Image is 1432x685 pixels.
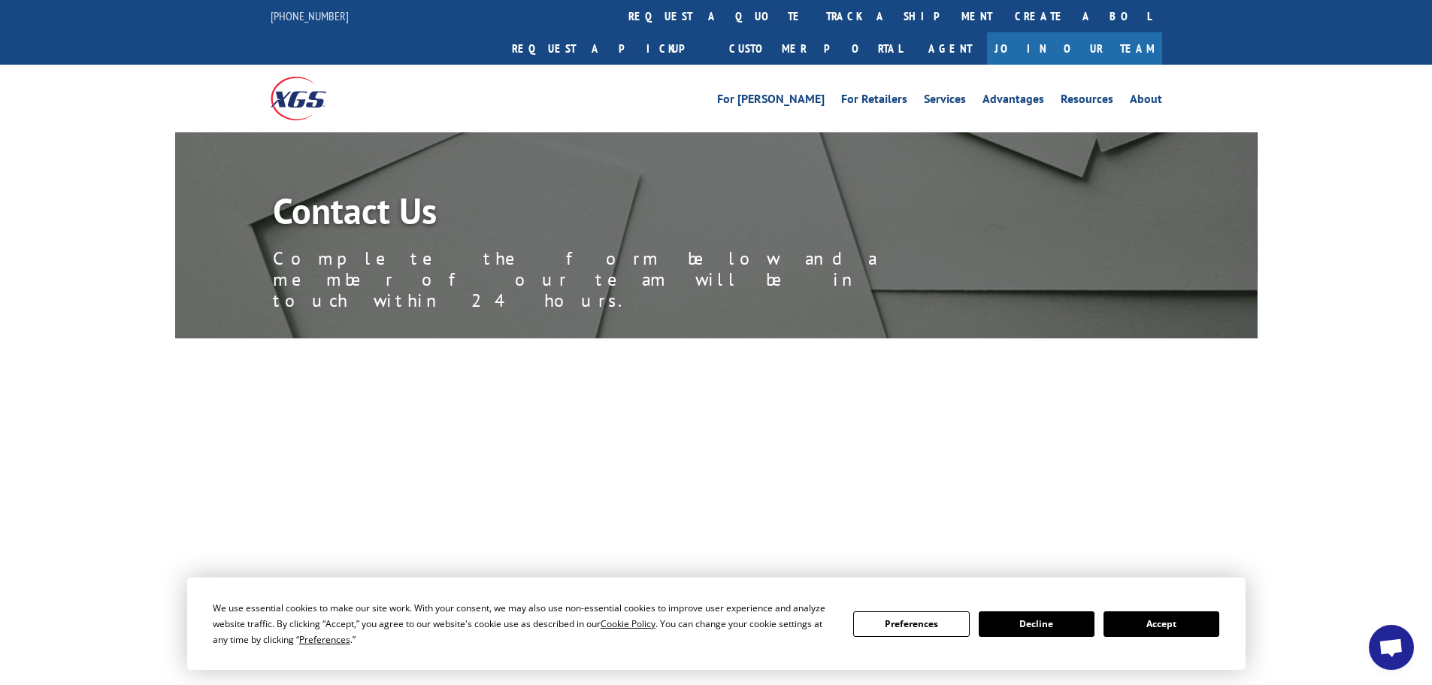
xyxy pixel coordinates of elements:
span: Cookie Policy [601,617,655,630]
div: We use essential cookies to make our site work. With your consent, we may also use non-essential ... [213,600,835,647]
a: For [PERSON_NAME] [717,93,825,110]
span: Preferences [299,633,350,646]
a: Customer Portal [718,32,913,65]
a: Request a pickup [501,32,718,65]
a: Agent [913,32,987,65]
h1: Contact Us [273,192,949,236]
a: Join Our Team [987,32,1162,65]
a: Services [924,93,966,110]
a: About [1130,93,1162,110]
button: Preferences [853,611,969,637]
a: [PHONE_NUMBER] [271,8,349,23]
button: Accept [1104,611,1219,637]
div: Cookie Consent Prompt [187,577,1246,670]
a: Advantages [982,93,1044,110]
a: Resources [1061,93,1113,110]
a: For Retailers [841,93,907,110]
div: Open chat [1369,625,1414,670]
button: Decline [979,611,1094,637]
p: Complete the form below and a member of our team will be in touch within 24 hours. [273,248,949,311]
